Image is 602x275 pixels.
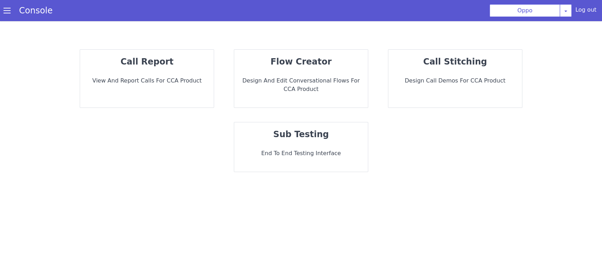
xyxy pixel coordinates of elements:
[86,77,208,85] p: View and report calls for CCA Product
[240,77,362,93] p: Design and Edit Conversational flows for CCA Product
[121,57,174,67] strong: call report
[273,129,329,139] strong: sub testing
[240,149,362,158] p: End to End Testing Interface
[270,57,332,67] strong: flow creator
[575,6,596,17] div: Log out
[394,77,516,85] p: Design call demos for CCA Product
[489,4,560,17] button: Oppo
[423,57,487,67] strong: call stitching
[11,6,61,16] a: Console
